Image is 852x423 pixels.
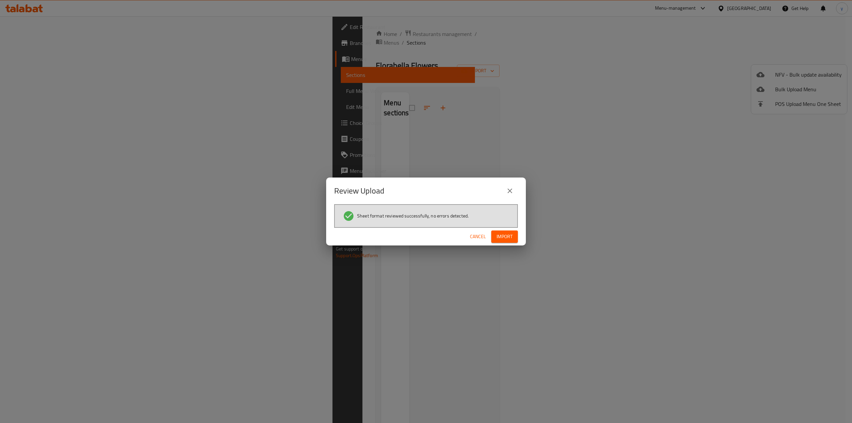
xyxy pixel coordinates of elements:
button: close [502,183,518,199]
button: Cancel [467,230,489,243]
button: Import [491,230,518,243]
span: Cancel [470,232,486,241]
span: Sheet format reviewed successfully, no errors detected. [357,212,469,219]
span: Import [497,232,513,241]
h2: Review Upload [334,186,384,196]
